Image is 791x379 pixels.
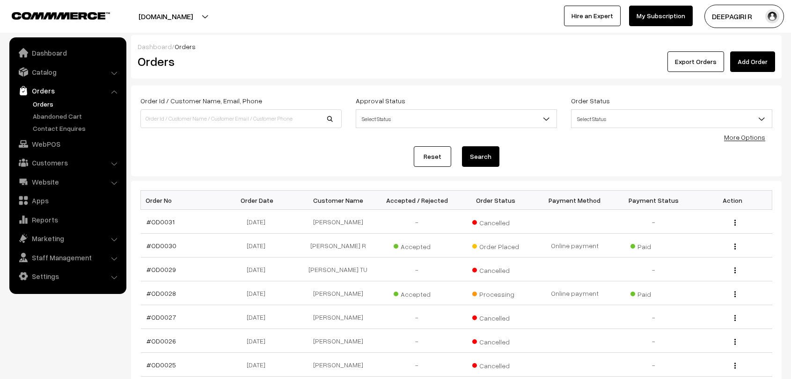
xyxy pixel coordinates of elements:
span: Cancelled [472,215,519,228]
a: #OD0031 [146,218,175,226]
td: - [377,329,456,353]
h2: Orders [138,54,341,69]
img: user [765,9,779,23]
img: Menu [734,339,736,345]
th: Customer Name [299,191,378,210]
a: WebPOS [12,136,123,152]
a: COMMMERCE [12,9,94,21]
td: [PERSON_NAME] [299,305,378,329]
span: Select Status [356,109,557,128]
a: #OD0028 [146,289,176,297]
a: My Subscription [629,6,693,26]
label: Order Id / Customer Name, Email, Phone [140,96,262,106]
th: Action [693,191,772,210]
td: [DATE] [220,305,299,329]
td: [PERSON_NAME] [299,281,378,305]
a: Orders [12,82,123,99]
span: Select Status [356,111,557,127]
img: Menu [734,291,736,297]
td: [DATE] [220,281,299,305]
td: Online payment [535,281,615,305]
th: Order Date [220,191,299,210]
img: Menu [734,363,736,369]
span: Select Status [571,109,772,128]
input: Order Id / Customer Name / Customer Email / Customer Phone [140,109,342,128]
span: Cancelled [472,263,519,275]
td: [DATE] [220,234,299,257]
a: Reset [414,146,451,167]
td: - [377,305,456,329]
td: [DATE] [220,353,299,377]
span: Paid [630,287,677,299]
div: / [138,42,775,51]
a: Website [12,173,123,190]
a: Marketing [12,230,123,247]
a: Staff Management [12,249,123,266]
img: Menu [734,243,736,250]
a: Dashboard [138,43,172,50]
td: - [614,353,693,377]
td: [PERSON_NAME] R [299,234,378,257]
a: Apps [12,192,123,209]
th: Accepted / Rejected [377,191,456,210]
a: Hire an Expert [564,6,621,26]
button: Export Orders [667,51,724,72]
span: Paid [630,239,677,251]
td: - [614,305,693,329]
td: - [377,210,456,234]
button: [DOMAIN_NAME] [106,5,226,28]
a: #OD0026 [146,337,176,345]
th: Order Status [456,191,535,210]
td: - [377,353,456,377]
td: - [614,329,693,353]
td: [PERSON_NAME] [299,353,378,377]
a: Contact Enquires [30,123,123,133]
td: - [614,210,693,234]
a: Customers [12,154,123,171]
a: Abandoned Cart [30,111,123,121]
span: Accepted [394,239,440,251]
span: Processing [472,287,519,299]
img: Menu [734,267,736,273]
th: Order No [141,191,220,210]
td: [PERSON_NAME] [299,210,378,234]
span: Orders [175,43,196,50]
span: Accepted [394,287,440,299]
button: Search [462,146,499,167]
img: COMMMERCE [12,12,110,19]
button: DEEPAGIRI R [704,5,784,28]
span: Order Placed [472,239,519,251]
a: #OD0029 [146,265,176,273]
span: Cancelled [472,311,519,323]
a: Settings [12,268,123,285]
label: Approval Status [356,96,405,106]
span: Cancelled [472,358,519,371]
td: [PERSON_NAME] TU [299,257,378,281]
a: #OD0027 [146,313,176,321]
a: Orders [30,99,123,109]
td: [DATE] [220,210,299,234]
img: Menu [734,315,736,321]
a: Add Order [730,51,775,72]
td: Online payment [535,234,615,257]
label: Order Status [571,96,610,106]
td: [PERSON_NAME] [299,329,378,353]
span: Cancelled [472,335,519,347]
th: Payment Method [535,191,615,210]
td: - [377,257,456,281]
td: - [614,257,693,281]
td: [DATE] [220,257,299,281]
img: Menu [734,220,736,226]
a: Catalog [12,64,123,80]
a: Dashboard [12,44,123,61]
a: Reports [12,211,123,228]
span: Select Status [571,111,772,127]
td: [DATE] [220,329,299,353]
th: Payment Status [614,191,693,210]
a: #OD0025 [146,361,176,369]
a: More Options [724,133,765,141]
a: #OD0030 [146,242,176,250]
